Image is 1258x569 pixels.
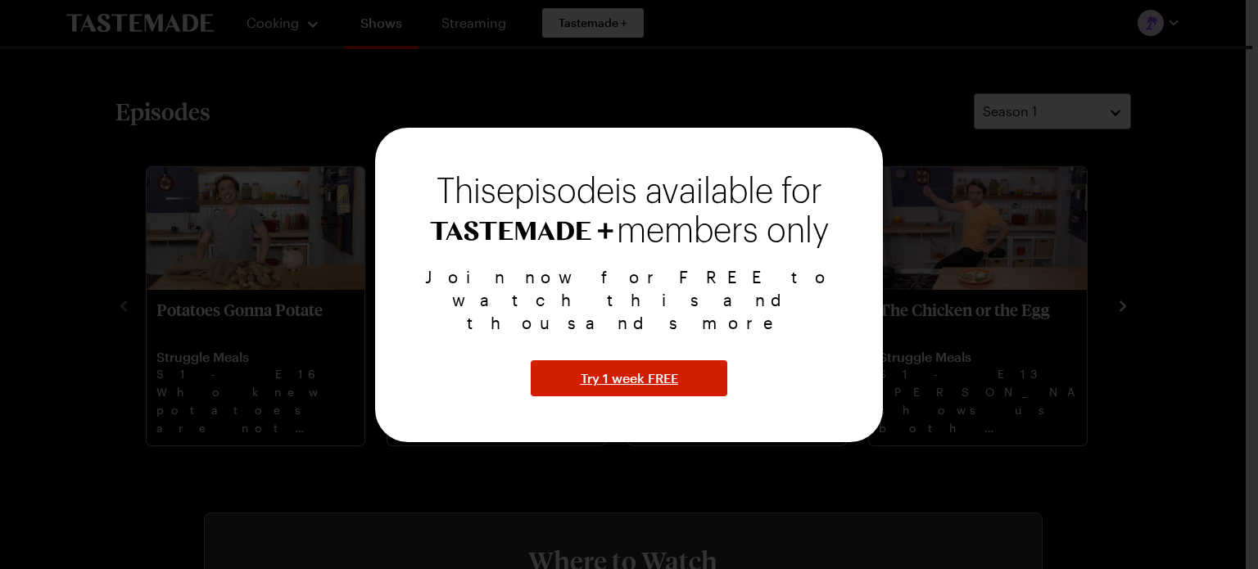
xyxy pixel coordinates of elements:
button: Try 1 week FREE [531,360,727,396]
img: Tastemade+ [430,221,613,241]
span: members only [617,213,829,249]
span: Try 1 week FREE [581,368,678,388]
p: Join now for FREE to watch this and thousands more [395,265,863,334]
span: This episode is available for [437,175,822,208]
